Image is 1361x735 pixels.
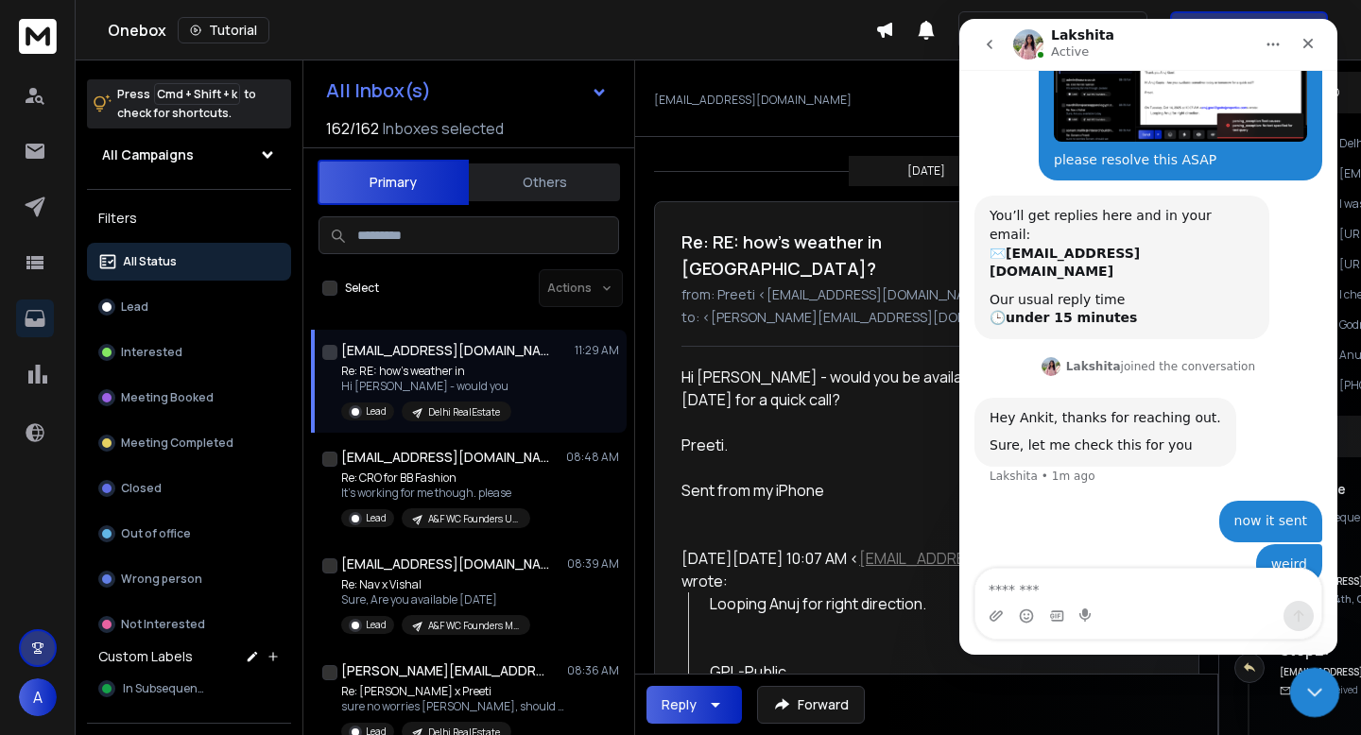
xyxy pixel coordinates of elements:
[681,285,1172,304] p: from: Preeti <[EMAIL_ADDRESS][DOMAIN_NAME]>
[87,288,291,326] button: Lead
[107,341,162,354] b: Lakshita
[107,339,296,356] div: joined the conversation
[15,482,363,525] div: Ankit says…
[121,481,162,496] p: Closed
[30,272,295,309] div: Our usual reply time 🕒
[681,366,1157,411] div: Hi [PERSON_NAME] - would you be available sometime [DATE] or [DATE] for a quick call?
[654,93,852,108] p: [EMAIL_ADDRESS][DOMAIN_NAME]
[959,19,1337,655] iframe: Intercom live chat
[326,81,431,100] h1: All Inbox(s)
[1290,668,1340,718] iframe: Intercom live chat
[428,512,519,526] p: A&F WC Founders UK [1-50]
[646,686,742,724] button: Reply
[15,177,310,320] div: You’ll get replies here and in your email:✉️[EMAIL_ADDRESS][DOMAIN_NAME]Our usual reply time🕒unde...
[102,145,194,164] h1: All Campaigns
[681,479,1157,502] div: Sent from my iPhone
[30,188,295,262] div: You’ll get replies here and in your email: ✉️
[15,379,277,448] div: Hey Ankit, thanks for reaching out.Sure, let me check this for youLakshita • 1m agoAdd reaction
[341,699,568,714] p: sure no worries [PERSON_NAME], should we
[90,590,105,605] button: Gif picker
[121,299,148,315] p: Lead
[87,670,291,708] button: In Subsequence
[345,281,379,296] label: Select
[662,695,697,714] div: Reply
[710,660,1157,683] div: GPL-Public
[121,572,202,587] p: Wrong person
[87,136,291,174] button: All Campaigns
[1170,11,1328,49] button: Get Free Credits
[46,291,178,306] b: under 15 minutes
[87,560,291,598] button: Wrong person
[87,243,291,281] button: All Status
[121,617,205,632] p: Not Interested
[30,418,262,436] div: Sure, let me check this for you
[383,117,504,140] h3: Inboxes selected
[260,482,363,523] div: now it sent
[575,343,619,358] p: 11:29 AM
[30,227,181,261] b: [EMAIL_ADDRESS][DOMAIN_NAME]
[681,229,1052,282] h1: Re: RE: how's weather in [GEOGRAPHIC_DATA]?
[82,338,101,357] img: Profile image for Lakshita
[469,162,620,203] button: Others
[123,254,177,269] p: All Status
[366,618,387,632] p: Lead
[15,379,363,482] div: Lakshita says…
[681,547,1157,592] div: [DATE][DATE] 10:07 AM < > wrote:
[566,450,619,465] p: 08:48 AM
[98,647,193,666] h3: Custom Labels
[366,404,387,419] p: Lead
[87,515,291,553] button: Out of office
[15,525,363,590] div: Ankit says…
[87,333,291,371] button: Interested
[312,537,348,556] div: weird
[15,335,363,379] div: Lakshita says…
[19,678,57,716] button: A
[297,525,363,567] div: weird
[757,686,865,724] button: Forward
[428,619,519,633] p: A&F WC Founders ME [1-50]
[60,590,75,605] button: Emoji picker
[567,663,619,678] p: 08:36 AM
[324,582,354,612] button: Send a message…
[30,452,136,463] div: Lakshita • 1m ago
[318,160,469,205] button: Primary
[859,548,1110,569] a: [EMAIL_ADDRESS][DOMAIN_NAME]
[428,405,500,419] p: Delhi RealEstate
[123,681,210,696] span: In Subsequence
[154,83,240,105] span: Cmd + Shift + k
[121,436,233,451] p: Meeting Completed
[15,177,363,335] div: Box says…
[120,590,135,605] button: Start recording
[341,684,568,699] p: Re: [PERSON_NAME] x Preeti
[341,486,530,501] p: It's working for me though. please
[16,550,362,582] textarea: Message…
[87,205,291,231] h3: Filters
[30,390,262,409] div: Hey Ankit, thanks for reaching out.
[366,511,387,525] p: Lead
[87,470,291,507] button: Closed
[341,364,511,379] p: Re: RE: how's weather in
[681,308,1172,327] p: to: <[PERSON_NAME][EMAIL_ADDRESS][DOMAIN_NAME]>
[341,448,549,467] h1: [EMAIL_ADDRESS][DOMAIN_NAME]
[121,345,182,360] p: Interested
[341,379,511,394] p: Hi [PERSON_NAME] - would you
[275,493,348,512] div: now it sent
[95,132,348,151] div: please resolve this ASAP
[341,661,549,680] h1: [PERSON_NAME][EMAIL_ADDRESS][PERSON_NAME][DOMAIN_NAME]
[178,17,269,43] button: Tutorial
[29,590,44,605] button: Upload attachment
[87,606,291,643] button: Not Interested
[326,117,379,140] span: 162 / 162
[311,72,623,110] button: All Inbox(s)
[117,85,256,123] p: Press to check for shortcuts.
[341,470,530,486] p: Re: CRO for BB Fashion
[341,341,549,360] h1: [EMAIL_ADDRESS][DOMAIN_NAME]
[681,434,1157,456] div: Preeti.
